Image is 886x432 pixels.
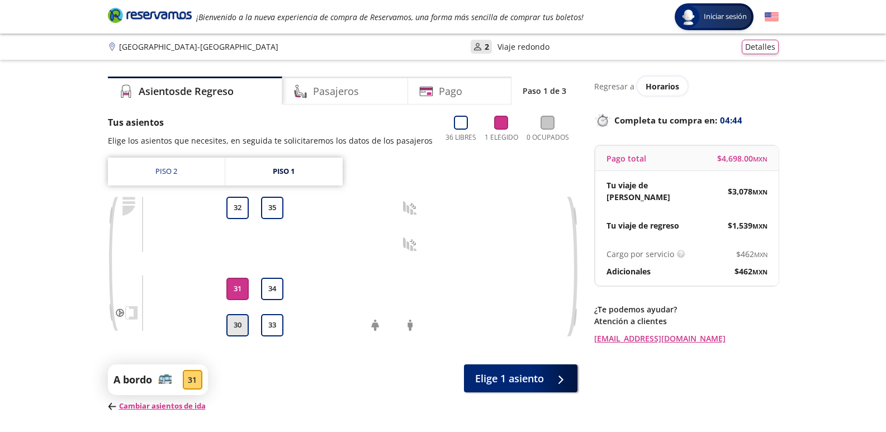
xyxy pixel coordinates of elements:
p: 1 Elegido [485,132,518,143]
button: Elige 1 asiento [464,364,577,392]
p: Completa tu compra en : [594,112,779,128]
small: MXN [752,268,767,276]
span: $ 462 [736,248,767,260]
button: English [765,10,779,24]
p: Tu viaje de [PERSON_NAME] [607,179,687,203]
p: Atención a clientes [594,315,779,327]
span: $ 4,698.00 [717,153,767,164]
span: 04:44 [720,114,742,127]
a: [EMAIL_ADDRESS][DOMAIN_NAME] [594,333,779,344]
p: Tu viaje de regreso [607,220,679,231]
p: Regresar a [594,80,634,92]
a: Brand Logo [108,7,192,27]
button: 33 [261,314,283,336]
button: 35 [261,197,283,219]
div: 31 [183,370,202,390]
a: Piso 1 [225,158,343,186]
span: Iniciar sesión [699,11,751,22]
span: Elige 1 asiento [475,371,544,386]
p: 2 [485,41,489,53]
button: 32 [226,197,249,219]
button: 31 [226,278,249,300]
a: Piso 2 [108,158,225,186]
span: $ 1,539 [728,220,767,231]
span: $ 3,078 [728,186,767,197]
p: ¿Te podemos ayudar? [594,303,779,315]
button: 30 [226,314,249,336]
h4: Pasajeros [313,84,359,99]
p: Adicionales [607,265,651,277]
small: MXN [754,250,767,259]
button: 34 [261,278,283,300]
p: [GEOGRAPHIC_DATA] - [GEOGRAPHIC_DATA] [119,41,278,53]
p: 36 Libres [446,132,476,143]
small: MXN [753,155,767,163]
span: $ 462 [735,265,767,277]
iframe: Messagebird Livechat Widget [821,367,875,421]
p: Elige los asientos que necesites, en seguida te solicitaremos los datos de los pasajeros [108,135,433,146]
h4: Asientos de Regreso [139,84,234,99]
button: Detalles [742,40,779,54]
p: A bordo [113,372,152,387]
small: MXN [752,222,767,230]
h4: Pago [439,84,462,99]
div: Regresar a ver horarios [594,77,779,96]
em: ¡Bienvenido a la nueva experiencia de compra de Reservamos, una forma más sencilla de comprar tus... [196,12,584,22]
p: Cambiar asientos de ida [108,401,208,412]
div: Piso 1 [273,166,295,177]
p: Cargo por servicio [607,248,674,260]
p: Tus asientos [108,116,433,129]
span: Horarios [646,81,679,92]
p: Paso 1 de 3 [523,85,566,97]
small: MXN [752,188,767,196]
p: Pago total [607,153,646,164]
i: Brand Logo [108,7,192,23]
p: Viaje redondo [498,41,549,53]
p: 0 Ocupados [527,132,569,143]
